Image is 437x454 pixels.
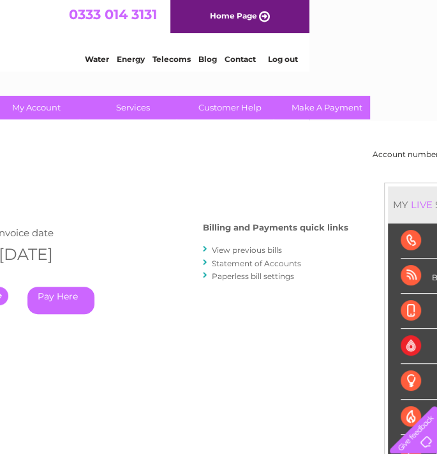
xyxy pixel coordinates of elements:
a: 0333 014 3131 [196,6,285,22]
a: View previous bills [212,245,282,255]
a: Pay Here [27,287,94,314]
a: Energy [244,54,272,64]
a: Services [80,96,186,119]
a: Telecoms [280,54,318,64]
a: Statement of Accounts [212,259,301,268]
a: Log out [395,54,425,64]
div: LIVE [408,199,435,211]
a: Make A Payment [274,96,380,119]
a: Contact [352,54,383,64]
img: logo.png [15,33,80,72]
a: Customer Help [177,96,283,119]
a: Water [212,54,237,64]
a: Paperless bill settings [212,271,294,281]
a: Blog [326,54,344,64]
h4: Billing and Payments quick links [203,223,348,232]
